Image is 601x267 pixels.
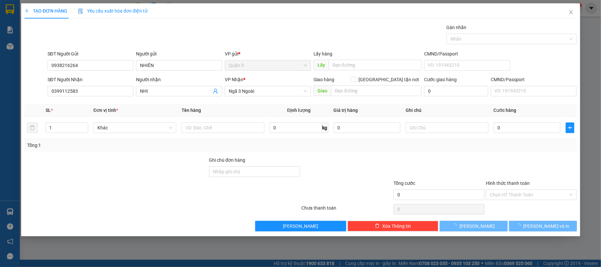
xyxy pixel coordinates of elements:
span: delete [375,223,380,229]
span: loading [452,223,459,228]
input: Ghi chú đơn hàng [209,166,300,177]
span: Giao [313,85,331,96]
span: [GEOGRAPHIC_DATA] tận nơi [356,76,421,83]
div: CMND/Passport [424,50,510,57]
span: Giá trị hàng [333,108,358,113]
input: Cước giao hàng [424,86,488,96]
input: VD: Bàn, Ghế [182,122,264,133]
span: Xóa Thông tin [382,222,411,230]
span: Đơn vị tính [93,108,118,113]
button: Close [561,3,580,22]
span: Yêu cầu xuất hóa đơn điện tử [78,8,148,14]
button: deleteXóa Thông tin [347,221,438,231]
button: plus [566,122,574,133]
span: Lấy [313,60,328,70]
span: plus [24,9,29,13]
span: SL [45,108,50,113]
span: Khác [97,123,172,133]
div: Người nhận [136,76,222,83]
span: plus [566,125,574,130]
img: icon [78,9,83,14]
th: Ghi chú [403,104,491,117]
span: Cước hàng [493,108,516,113]
span: kg [321,122,328,133]
span: [PERSON_NAME] [283,222,318,230]
input: Dọc đường [328,60,421,70]
input: Dọc đường [331,85,421,96]
label: Gán nhãn [446,25,466,30]
span: Ngã 3 Ngoài [229,86,307,96]
div: SĐT Người Gửi [48,50,134,57]
span: VP Nhận [225,77,243,82]
button: [PERSON_NAME] và In [509,221,577,231]
span: loading [516,223,523,228]
div: SĐT Người Nhận [48,76,134,83]
span: Quận 5 [229,60,307,70]
div: Chưa thanh toán [300,204,393,216]
div: VP gửi [225,50,311,57]
input: 0 [333,122,400,133]
button: [PERSON_NAME] [440,221,508,231]
button: [PERSON_NAME] [255,221,346,231]
label: Hình thức thanh toán [486,181,530,186]
div: Tổng: 1 [27,142,232,149]
div: CMND/Passport [491,76,577,83]
span: Tên hàng [182,108,201,113]
span: [PERSON_NAME] [459,222,495,230]
span: [PERSON_NAME] và In [523,222,569,230]
label: Ghi chú đơn hàng [209,157,245,163]
span: Giao hàng [313,77,334,82]
span: Định lượng [287,108,311,113]
span: TẠO ĐƠN HÀNG [24,8,67,14]
span: close [568,10,573,15]
span: user-add [213,88,218,94]
button: delete [27,122,38,133]
span: Tổng cước [393,181,415,186]
span: Lấy hàng [313,51,332,56]
label: Cước giao hàng [424,77,457,82]
input: Ghi Chú [406,122,488,133]
div: Người gửi [136,50,222,57]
